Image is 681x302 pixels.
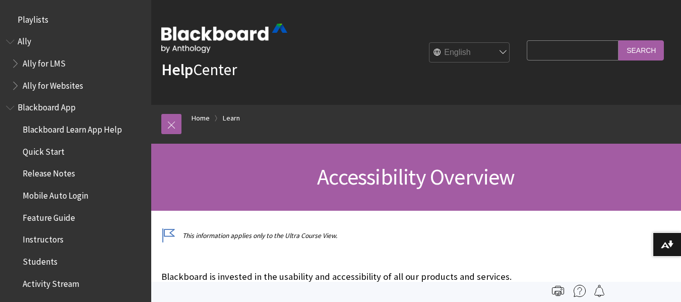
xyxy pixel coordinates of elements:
[593,285,605,297] img: Follow this page
[23,187,88,201] span: Mobile Auto Login
[574,285,586,297] img: More help
[6,33,145,94] nav: Book outline for Anthology Ally Help
[161,59,193,80] strong: Help
[23,77,83,91] span: Ally for Websites
[23,165,75,179] span: Release Notes
[223,112,240,125] a: Learn
[552,285,564,297] img: Print
[23,275,79,289] span: Activity Stream
[18,11,48,25] span: Playlists
[317,163,515,191] span: Accessibility Overview
[618,40,664,60] input: Search
[23,55,66,69] span: Ally for LMS
[23,209,75,223] span: Feature Guide
[429,43,510,63] select: Site Language Selector
[161,231,522,240] p: This information applies only to the Ultra Course View.
[23,143,65,157] span: Quick Start
[192,112,210,125] a: Home
[18,33,31,47] span: Ally
[23,121,122,135] span: Blackboard Learn App Help
[18,99,76,113] span: Blackboard App
[161,24,287,53] img: Blackboard by Anthology
[23,231,64,245] span: Instructors
[23,253,57,267] span: Students
[161,59,237,80] a: HelpCenter
[6,11,145,28] nav: Book outline for Playlists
